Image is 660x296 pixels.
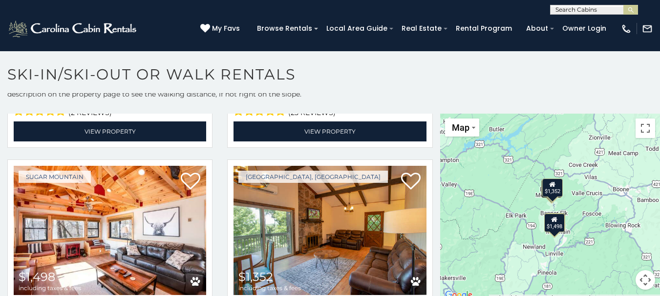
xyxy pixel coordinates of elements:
[542,178,563,197] div: $1,352
[181,172,200,192] a: Add to favorites
[14,166,206,295] a: Sugar Mountain Escape $1,498 including taxes & fees
[252,21,317,36] a: Browse Rentals
[19,171,91,183] a: Sugar Mountain
[238,171,388,183] a: [GEOGRAPHIC_DATA], [GEOGRAPHIC_DATA]
[200,23,242,34] a: My Favs
[642,23,653,34] img: mail-regular-white.png
[212,23,240,34] span: My Favs
[19,285,81,291] span: including taxes & fees
[19,270,55,284] span: $1,498
[521,21,553,36] a: About
[234,121,426,141] a: View Property
[544,213,564,232] div: $1,498
[7,19,139,39] img: White-1-2.png
[452,122,469,133] span: Map
[321,21,392,36] a: Local Area Guide
[14,121,206,141] a: View Property
[451,21,517,36] a: Rental Program
[234,166,426,295] img: Fern Cottage
[238,270,273,284] span: $1,352
[401,172,421,192] a: Add to favorites
[636,118,655,138] button: Toggle fullscreen view
[557,21,611,36] a: Owner Login
[397,21,447,36] a: Real Estate
[621,23,632,34] img: phone-regular-white.png
[445,118,479,137] button: Change map style
[541,179,562,197] div: $1,965
[238,285,301,291] span: including taxes & fees
[545,213,565,232] div: $1,616
[14,166,206,295] img: Sugar Mountain Escape
[234,166,426,295] a: Fern Cottage $1,352 including taxes & fees
[636,270,655,290] button: Map camera controls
